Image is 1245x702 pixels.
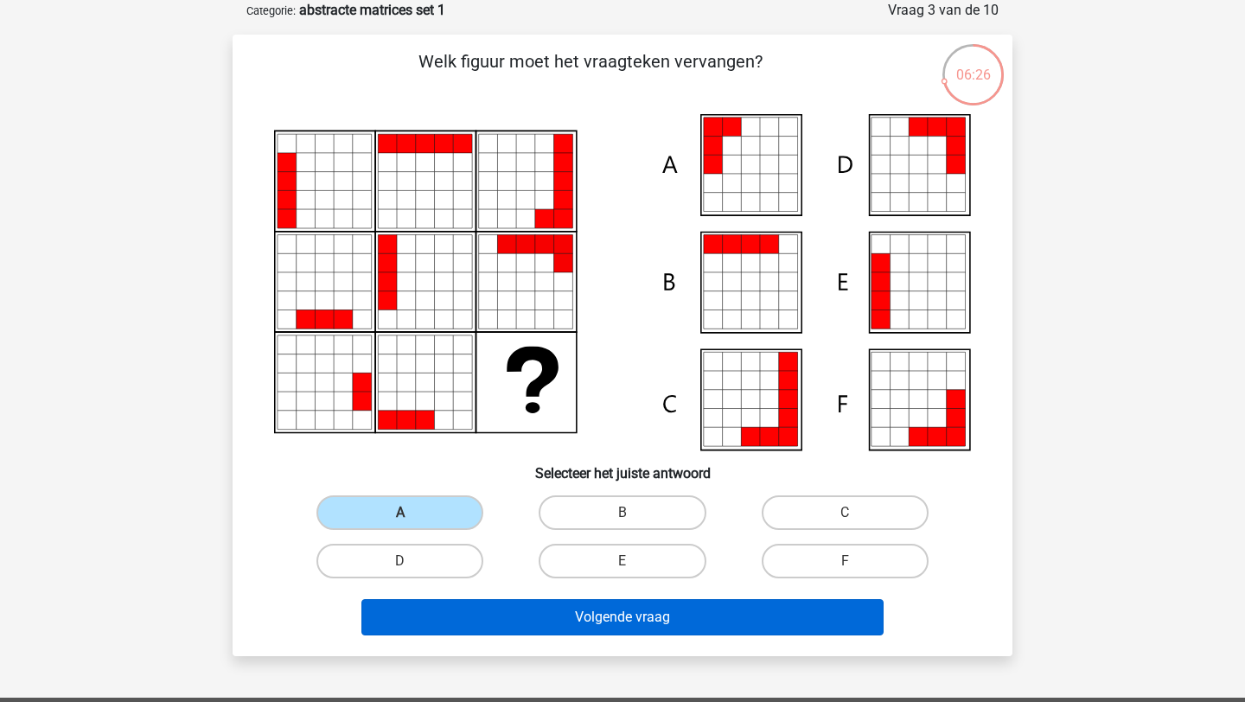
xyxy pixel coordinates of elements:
[246,4,296,17] small: Categorie:
[361,599,884,635] button: Volgende vraag
[539,544,705,578] label: E
[539,495,705,530] label: B
[260,48,920,100] p: Welk figuur moet het vraagteken vervangen?
[941,42,1006,86] div: 06:26
[316,544,483,578] label: D
[260,451,985,482] h6: Selecteer het juiste antwoord
[316,495,483,530] label: A
[762,544,929,578] label: F
[299,2,445,18] strong: abstracte matrices set 1
[762,495,929,530] label: C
